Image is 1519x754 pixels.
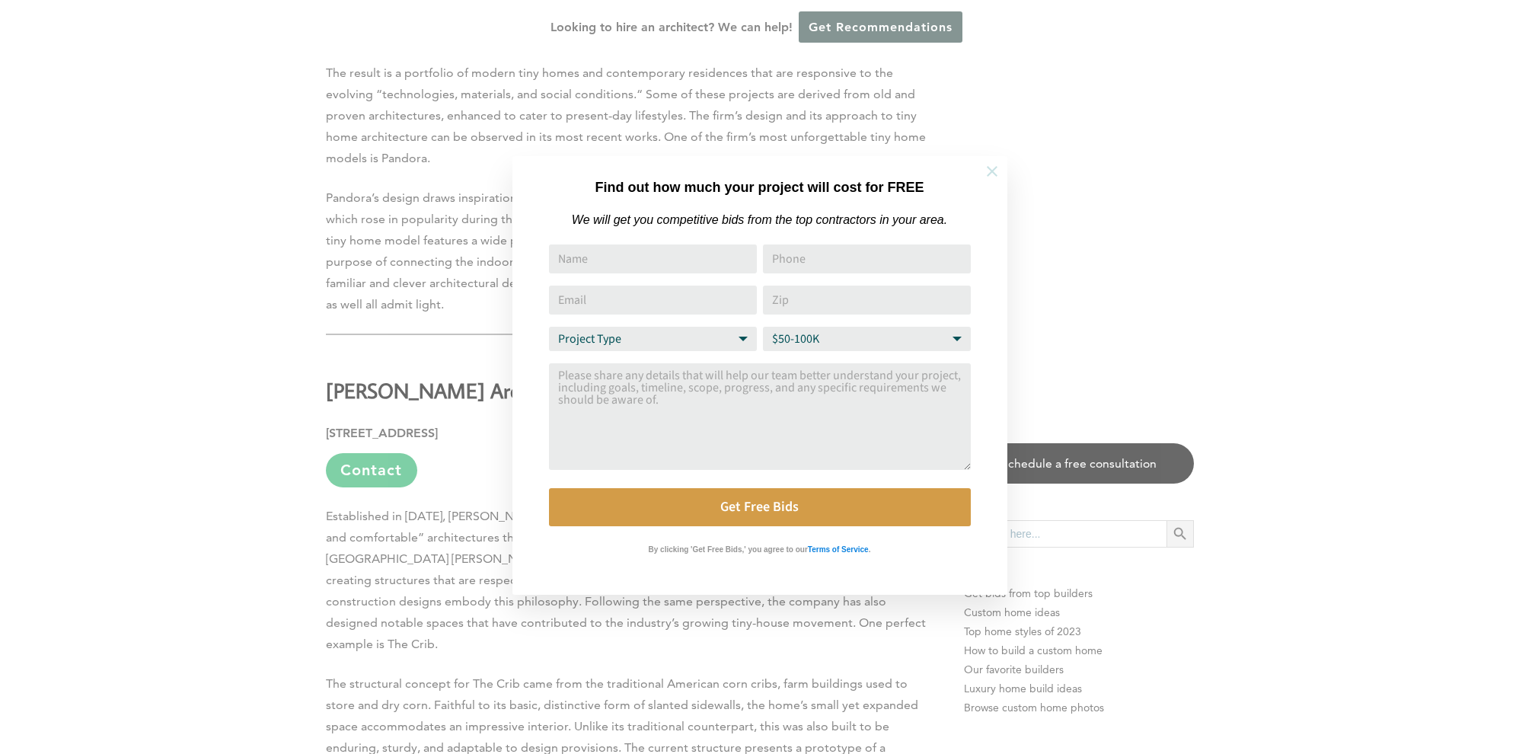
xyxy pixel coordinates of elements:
button: Get Free Bids [549,488,971,526]
input: Email Address [549,286,757,315]
select: Project Type [549,327,757,351]
em: We will get you competitive bids from the top contractors in your area. [572,213,947,226]
button: Close [965,145,1019,198]
textarea: Comment or Message [549,363,971,470]
input: Name [549,244,757,273]
strong: Terms of Service [808,545,869,554]
input: Zip [763,286,971,315]
input: Phone [763,244,971,273]
strong: Find out how much your project will cost for FREE [595,180,924,195]
select: Budget Range [763,327,971,351]
strong: By clicking 'Get Free Bids,' you agree to our [649,545,808,554]
a: Terms of Service [808,542,869,554]
strong: . [869,545,871,554]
